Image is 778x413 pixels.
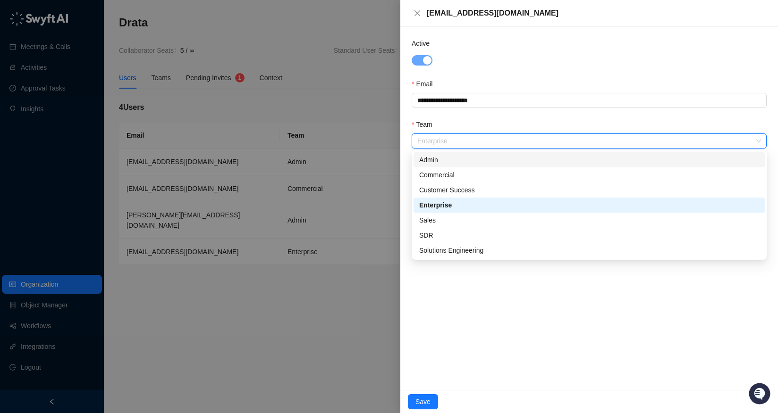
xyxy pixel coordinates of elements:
div: Start new chat [32,85,155,95]
img: 5124521997842_fc6d7dfcefe973c2e489_88.png [9,85,26,102]
p: Welcome 👋 [9,38,172,53]
div: Customer Success [414,182,765,198]
div: Enterprise [414,198,765,213]
div: Solutions Engineering [419,245,759,256]
img: Swyft AI [9,9,28,28]
div: 📶 [42,133,50,140]
div: Solutions Engineering [414,243,765,258]
div: We're available if you need us! [32,95,119,102]
div: Admin [419,155,759,165]
span: close [414,9,421,17]
label: Team [412,119,439,130]
div: Admin [414,152,765,167]
button: Active [412,55,432,66]
a: 📚Docs [6,128,39,145]
div: Customer Success [419,185,759,195]
div: Enterprise [419,200,759,210]
div: Sales [419,215,759,225]
span: Docs [19,132,35,141]
input: Email [412,93,767,108]
h2: How can we help? [9,53,172,68]
a: 📶Status [39,128,76,145]
span: Save [415,396,431,407]
div: [EMAIL_ADDRESS][DOMAIN_NAME] [427,8,767,19]
div: 📚 [9,133,17,140]
div: SDR [414,228,765,243]
span: Status [52,132,73,141]
div: Commercial [419,170,759,180]
div: SDR [419,230,759,240]
button: Close [412,8,423,19]
button: Start new chat [161,88,172,99]
a: Powered byPylon [67,155,114,162]
div: Commercial [414,167,765,182]
span: Pylon [94,155,114,162]
button: Save [408,394,438,409]
label: Email [412,79,439,89]
span: Enterprise [417,134,761,148]
div: Sales [414,213,765,228]
label: Active [412,38,436,49]
iframe: Open customer support [748,382,773,407]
